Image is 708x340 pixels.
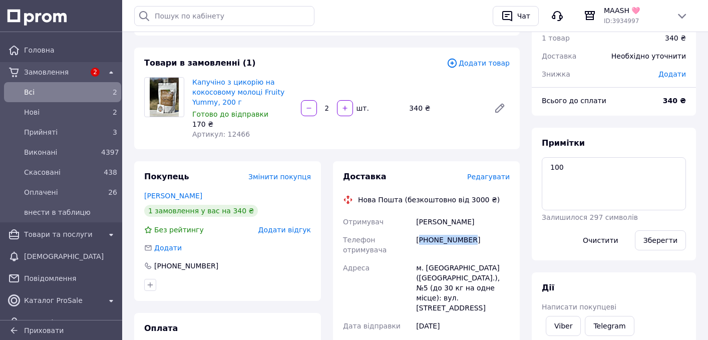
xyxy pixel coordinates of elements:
[343,322,401,330] span: Дата відправки
[604,18,639,25] span: ID: 3934997
[248,173,311,181] span: Змінити покупця
[24,107,97,117] span: Нові
[414,317,512,335] div: [DATE]
[153,261,219,271] div: [PHONE_NUMBER]
[414,213,512,231] div: [PERSON_NAME]
[150,78,179,117] img: Капучіно з цикорію на кокосовому молоці Fruity Yummy, 200 г
[665,33,686,43] div: 340 ₴
[467,173,510,181] span: Редагувати
[490,98,510,118] a: Редагувати
[108,188,117,196] span: 26
[24,295,101,305] span: Каталог ProSale
[154,244,182,252] span: Додати
[356,195,502,205] div: Нова Пошта (безкоштовно від 3000 ₴)
[24,207,117,217] span: внести в таблицю
[414,231,512,259] div: [PHONE_NUMBER]
[144,58,256,68] span: Товари в замовленні (1)
[663,97,686,105] b: 340 ₴
[635,230,686,250] button: Зберегти
[24,317,117,327] span: Покупці
[144,323,178,333] span: Оплата
[354,103,370,113] div: шт.
[113,128,117,136] span: 3
[113,88,117,96] span: 2
[343,172,387,181] span: Доставка
[542,157,686,210] textarea: 100
[605,45,692,67] div: Необхідно уточнити
[258,226,311,234] span: Додати відгук
[414,259,512,317] div: м. [GEOGRAPHIC_DATA] ([GEOGRAPHIC_DATA].), №5 (до 30 кг на одне місце): вул. [STREET_ADDRESS]
[542,213,638,221] span: Залишилося 297 символів
[144,192,202,200] a: [PERSON_NAME]
[585,316,634,336] a: Telegram
[343,218,384,226] span: Отримувач
[192,119,293,129] div: 170 ₴
[343,264,370,272] span: Адреса
[542,97,606,105] span: Всього до сплати
[101,148,119,156] span: 4397
[515,9,532,24] div: Чат
[24,87,97,97] span: Всi
[546,316,581,336] a: Viber
[542,34,570,42] span: 1 товар
[24,127,97,137] span: Прийняті
[542,303,616,311] span: Написати покупцеві
[144,172,189,181] span: Покупець
[192,110,268,118] span: Готово до відправки
[134,6,314,26] input: Пошук по кабінету
[91,68,100,77] span: 2
[144,205,258,217] div: 1 замовлення у вас на 340 ₴
[24,326,64,334] span: Приховати
[24,45,117,55] span: Головна
[493,6,539,26] button: Чат
[542,70,570,78] span: Знижка
[24,147,97,157] span: Виконані
[24,251,117,261] span: [DEMOGRAPHIC_DATA]
[405,101,486,115] div: 340 ₴
[24,167,97,177] span: Скасовані
[604,6,668,16] span: MAASH 🩷
[542,52,576,60] span: Доставка
[192,78,284,106] a: Капучіно з цикорію на кокосовому молоці Fruity Yummy, 200 г
[24,187,97,197] span: Оплачені
[104,168,117,176] span: 438
[542,283,554,292] span: Дії
[24,273,117,283] span: Повідомлення
[154,226,204,234] span: Без рейтингу
[24,67,85,77] span: Замовлення
[574,230,627,250] button: Очистити
[658,70,686,78] span: Додати
[113,108,117,116] span: 2
[24,229,101,239] span: Товари та послуги
[447,58,510,69] span: Додати товар
[343,236,387,254] span: Телефон отримувача
[542,138,585,148] span: Примітки
[192,130,250,138] span: Артикул: 12466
